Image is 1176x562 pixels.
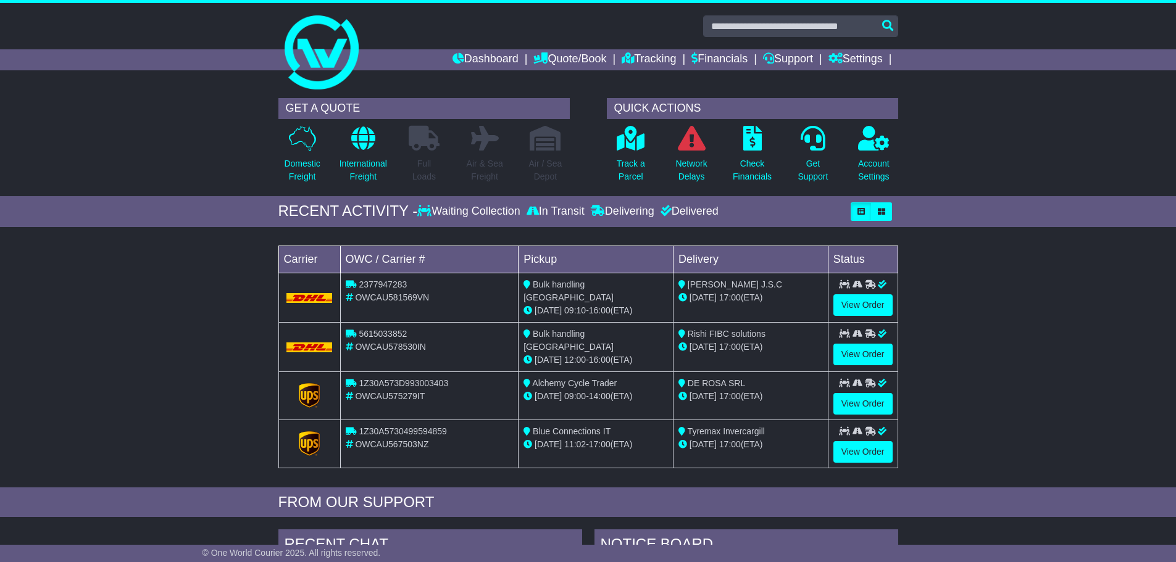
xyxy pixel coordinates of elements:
[797,125,828,190] a: GetSupport
[833,294,893,316] a: View Order
[688,426,765,436] span: Tyremax Invercargill
[564,355,586,365] span: 12:00
[607,98,898,119] div: QUICK ACTIONS
[535,391,562,401] span: [DATE]
[828,49,883,70] a: Settings
[719,391,741,401] span: 17:00
[678,341,823,353] div: (ETA)
[523,329,614,352] span: Bulk handling [GEOGRAPHIC_DATA]
[519,246,673,273] td: Pickup
[678,291,823,304] div: (ETA)
[299,431,320,456] img: GetCarrierServiceLogo
[688,279,782,289] span: [PERSON_NAME] J.S.C
[657,205,719,218] div: Delivered
[617,157,645,183] p: Track a Parcel
[622,49,676,70] a: Tracking
[523,390,668,403] div: - (ETA)
[858,157,890,183] p: Account Settings
[688,378,745,388] span: DE ROSA SRL
[833,441,893,463] a: View Order
[589,391,611,401] span: 14:00
[690,439,717,449] span: [DATE]
[532,378,617,388] span: Alchemy Cycle Trader
[409,157,440,183] p: Full Loads
[588,205,657,218] div: Delivering
[339,125,388,190] a: InternationalFreight
[688,329,765,339] span: Rishi FIBC solutions
[833,344,893,365] a: View Order
[417,205,523,218] div: Waiting Collection
[278,202,418,220] div: RECENT ACTIVITY -
[286,293,333,303] img: DHL.png
[616,125,646,190] a: Track aParcel
[589,439,611,449] span: 17:00
[675,125,707,190] a: NetworkDelays
[535,305,562,315] span: [DATE]
[733,157,772,183] p: Check Financials
[523,205,588,218] div: In Transit
[278,494,898,511] div: FROM OUR SUPPORT
[533,49,606,70] a: Quote/Book
[535,355,562,365] span: [DATE]
[340,157,387,183] p: International Freight
[202,548,381,558] span: © One World Courier 2025. All rights reserved.
[678,390,823,403] div: (ETA)
[523,304,668,317] div: - (ETA)
[589,355,611,365] span: 16:00
[278,98,570,119] div: GET A QUOTE
[359,279,407,289] span: 2377947283
[355,292,429,302] span: OWCAU581569VN
[564,305,586,315] span: 09:10
[833,393,893,415] a: View Order
[355,342,425,352] span: OWCAU578530IN
[691,49,748,70] a: Financials
[732,125,772,190] a: CheckFinancials
[719,342,741,352] span: 17:00
[523,353,668,366] div: - (ETA)
[286,342,333,352] img: DHL.png
[533,426,611,436] span: Blue Connections IT
[678,438,823,451] div: (ETA)
[355,391,425,401] span: OWCAU575279IT
[355,439,428,449] span: OWCAU567503NZ
[359,378,448,388] span: 1Z30A573D993003403
[690,342,717,352] span: [DATE]
[589,305,611,315] span: 16:00
[690,292,717,302] span: [DATE]
[857,125,890,190] a: AccountSettings
[359,426,446,436] span: 1Z30A5730499594859
[719,439,741,449] span: 17:00
[564,439,586,449] span: 11:02
[467,157,503,183] p: Air & Sea Freight
[359,329,407,339] span: 5615033852
[284,157,320,183] p: Domestic Freight
[690,391,717,401] span: [DATE]
[564,391,586,401] span: 09:00
[340,246,519,273] td: OWC / Carrier #
[763,49,813,70] a: Support
[529,157,562,183] p: Air / Sea Depot
[452,49,519,70] a: Dashboard
[673,246,828,273] td: Delivery
[523,438,668,451] div: - (ETA)
[828,246,898,273] td: Status
[523,279,614,302] span: Bulk handling [GEOGRAPHIC_DATA]
[675,157,707,183] p: Network Delays
[283,125,320,190] a: DomesticFreight
[535,439,562,449] span: [DATE]
[719,292,741,302] span: 17:00
[798,157,828,183] p: Get Support
[278,246,340,273] td: Carrier
[299,383,320,408] img: GetCarrierServiceLogo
